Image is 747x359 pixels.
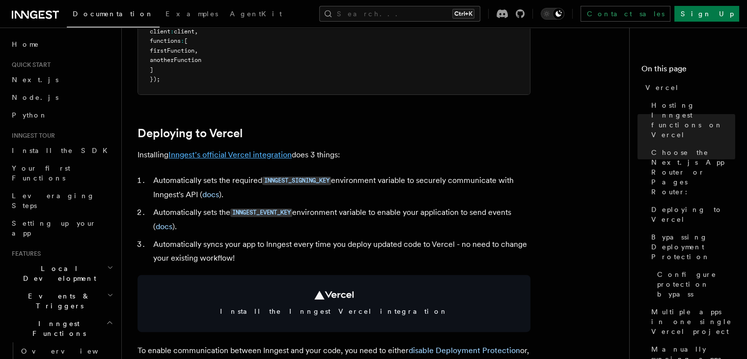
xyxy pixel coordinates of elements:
[8,319,106,338] span: Inngest Functions
[138,126,243,140] a: Deploying to Vercel
[641,79,735,96] a: Vercel
[150,37,181,44] span: functions
[409,346,520,355] a: disable Deployment Protection
[67,3,160,28] a: Documentation
[230,10,282,18] span: AgentKit
[8,71,115,89] a: Next.js
[174,28,194,35] span: client
[8,291,107,311] span: Events & Triggers
[8,264,107,283] span: Local Development
[150,76,160,83] span: });
[224,3,288,27] a: AgentKit
[230,209,292,217] code: INNGEST_EVENT_KEY
[581,6,670,22] a: Contact sales
[12,192,95,209] span: Leveraging Steps
[12,76,58,84] span: Next.js
[150,47,194,54] span: firstFunction
[653,266,735,303] a: Configure protection bypass
[150,238,530,265] li: Automatically syncs your app to Inngest every time you deploy updated code to Vercel - no need to...
[8,89,115,106] a: Node.js
[149,306,519,316] span: Install the Inngest Vercel integration
[194,28,198,35] span: ,
[8,106,115,124] a: Python
[262,177,331,185] code: INNGEST_SIGNING_KEY
[8,315,115,342] button: Inngest Functions
[12,147,113,154] span: Install the SDK
[166,10,218,18] span: Examples
[194,47,198,54] span: ,
[647,303,735,340] a: Multiple apps in one single Vercel project
[8,187,115,214] a: Leveraging Steps
[138,148,530,162] p: Installing does 3 things:
[651,148,735,197] span: Choose the Next.js App Router or Pages Router:
[641,63,735,79] h4: On this page
[8,132,55,140] span: Inngest tour
[12,219,96,237] span: Setting up your app
[8,287,115,315] button: Events & Triggers
[170,28,174,35] span: :
[184,37,188,44] span: [
[647,144,735,201] a: Choose the Next.js App Router or Pages Router:
[647,201,735,228] a: Deploying to Vercel
[156,222,172,231] a: docs
[138,275,530,332] a: Install the Inngest Vercel integration
[8,214,115,242] a: Setting up your app
[8,260,115,287] button: Local Development
[674,6,739,22] a: Sign Up
[645,83,679,92] span: Vercel
[12,39,39,49] span: Home
[150,206,530,234] li: Automatically sets the environment variable to enable your application to send events ( ).
[150,174,530,202] li: Automatically sets the required environment variable to securely communicate with Inngest's API ( ).
[651,232,735,262] span: Bypassing Deployment Protection
[651,205,735,224] span: Deploying to Vercel
[651,307,735,336] span: Multiple apps in one single Vercel project
[12,164,70,182] span: Your first Functions
[8,142,115,159] a: Install the SDK
[202,190,219,199] a: docs
[647,228,735,266] a: Bypassing Deployment Protection
[12,111,48,119] span: Python
[541,8,564,20] button: Toggle dark mode
[647,96,735,144] a: Hosting Inngest functions on Vercel
[8,35,115,53] a: Home
[230,208,292,217] a: INNGEST_EVENT_KEY
[181,37,184,44] span: :
[262,176,331,185] a: INNGEST_SIGNING_KEY
[452,9,474,19] kbd: Ctrl+K
[319,6,480,22] button: Search...Ctrl+K
[8,61,51,69] span: Quick start
[12,93,58,101] span: Node.js
[73,10,154,18] span: Documentation
[160,3,224,27] a: Examples
[651,100,735,140] span: Hosting Inngest functions on Vercel
[8,250,41,258] span: Features
[168,150,292,159] a: Inngest's official Vercel integration
[8,159,115,187] a: Your first Functions
[21,347,122,355] span: Overview
[150,28,170,35] span: client
[150,66,153,73] span: ]
[150,57,201,63] span: anotherFunction
[657,269,735,299] span: Configure protection bypass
